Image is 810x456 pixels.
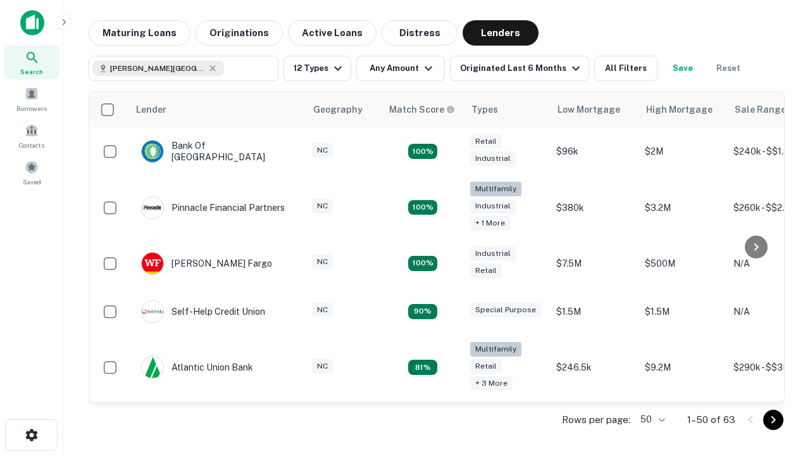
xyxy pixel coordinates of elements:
[382,92,464,127] th: Capitalize uses an advanced AI algorithm to match your search with the best lender. The match sco...
[312,359,333,374] div: NC
[639,288,727,336] td: $1.5M
[89,20,190,46] button: Maturing Loans
[389,103,452,117] h6: Match Score
[550,288,639,336] td: $1.5M
[136,102,166,117] div: Lender
[747,355,810,415] iframe: Chat Widget
[550,175,639,239] td: $380k
[141,356,253,379] div: Atlantic Union Bank
[464,92,550,127] th: Types
[562,412,630,427] p: Rows per page:
[408,200,437,215] div: Matching Properties: 22, hasApolloMatch: undefined
[141,300,265,323] div: Self-help Credit Union
[550,127,639,175] td: $96k
[408,360,437,375] div: Matching Properties: 10, hasApolloMatch: undefined
[356,56,445,81] button: Any Amount
[646,102,713,117] div: High Mortgage
[470,199,516,213] div: Industrial
[313,102,363,117] div: Geography
[312,199,333,213] div: NC
[639,175,727,239] td: $3.2M
[687,412,735,427] p: 1–50 of 63
[470,134,502,149] div: Retail
[470,246,516,261] div: Industrial
[4,45,59,79] a: Search
[110,63,205,74] span: [PERSON_NAME][GEOGRAPHIC_DATA], [GEOGRAPHIC_DATA]
[23,177,41,187] span: Saved
[382,20,458,46] button: Distress
[306,92,382,127] th: Geography
[639,127,727,175] td: $2M
[4,155,59,189] a: Saved
[470,376,513,391] div: + 3 more
[142,357,163,378] img: picture
[408,144,437,159] div: Matching Properties: 15, hasApolloMatch: undefined
[312,303,333,317] div: NC
[288,20,377,46] button: Active Loans
[16,103,47,113] span: Borrowers
[20,10,44,35] img: capitalize-icon.png
[142,141,163,162] img: picture
[470,342,521,357] div: Multifamily
[450,56,589,81] button: Originated Last 6 Months
[471,102,498,117] div: Types
[639,239,727,288] td: $500M
[4,82,59,116] a: Borrowers
[558,102,620,117] div: Low Mortgage
[460,61,583,76] div: Originated Last 6 Months
[283,56,351,81] button: 12 Types
[470,216,510,231] div: + 1 more
[639,336,727,400] td: $9.2M
[142,301,163,322] img: picture
[128,92,306,127] th: Lender
[763,410,783,430] button: Go to next page
[635,410,667,429] div: 50
[470,303,541,317] div: Special Purpose
[19,140,44,150] span: Contacts
[470,263,502,278] div: Retail
[735,102,786,117] div: Sale Range
[550,92,639,127] th: Low Mortgage
[663,56,703,81] button: Save your search to get updates of matches that match your search criteria.
[141,252,272,275] div: [PERSON_NAME] Fargo
[389,103,455,117] div: Capitalize uses an advanced AI algorithm to match your search with the best lender. The match sco...
[470,182,521,196] div: Multifamily
[142,253,163,274] img: picture
[470,151,516,166] div: Industrial
[550,239,639,288] td: $7.5M
[142,197,163,218] img: picture
[594,56,657,81] button: All Filters
[408,304,437,319] div: Matching Properties: 11, hasApolloMatch: undefined
[463,20,539,46] button: Lenders
[141,140,293,163] div: Bank Of [GEOGRAPHIC_DATA]
[141,196,285,219] div: Pinnacle Financial Partners
[20,66,43,77] span: Search
[4,118,59,153] a: Contacts
[312,143,333,158] div: NC
[196,20,283,46] button: Originations
[639,92,727,127] th: High Mortgage
[470,359,502,374] div: Retail
[312,255,333,269] div: NC
[708,56,749,81] button: Reset
[408,256,437,271] div: Matching Properties: 14, hasApolloMatch: undefined
[550,336,639,400] td: $246.5k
